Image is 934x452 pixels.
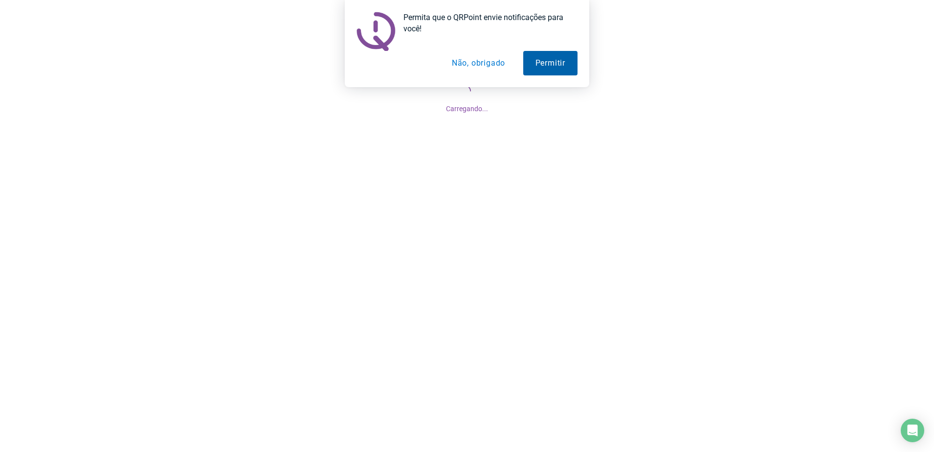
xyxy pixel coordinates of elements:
[446,105,488,113] span: Carregando...
[440,51,517,75] button: Não, obrigado
[523,51,578,75] button: Permitir
[356,12,396,51] img: notification icon
[396,12,578,34] div: Permita que o QRPoint envie notificações para você!
[901,419,924,442] div: Open Intercom Messenger
[459,85,471,97] span: loading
